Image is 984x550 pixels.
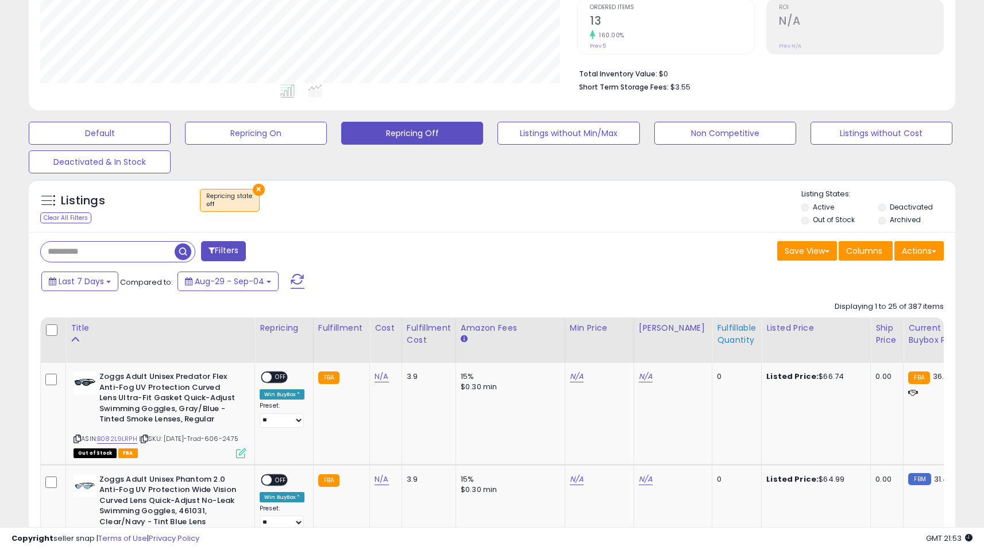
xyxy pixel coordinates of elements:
div: Current Buybox Price [908,322,967,346]
span: 2025-09-12 21:53 GMT [926,533,973,544]
div: 0.00 [875,371,894,382]
span: Columns [846,245,882,257]
a: N/A [375,371,388,382]
div: Amazon Fees [461,322,560,334]
div: Cost [375,322,397,334]
span: Repricing state : [206,192,253,209]
button: Repricing Off [341,122,483,145]
b: Zoggs Adult Unisex Phantom 2.0 Anti-Fog UV Protection Wide Vision Curved Lens Quick-Adjust No-Lea... [99,474,239,530]
label: Deactivated [890,202,933,212]
div: Min Price [570,322,629,334]
b: Listed Price: [766,371,819,382]
p: Listing States: [801,189,955,200]
div: Displaying 1 to 25 of 387 items [835,301,944,312]
div: $64.99 [766,474,862,485]
div: $0.30 min [461,382,556,392]
button: Deactivated & In Stock [29,150,171,173]
button: Default [29,122,171,145]
span: Last 7 Days [59,276,104,287]
small: FBM [908,473,931,485]
a: B082L9LRPH [97,434,137,444]
div: 15% [461,371,556,382]
button: Actions [894,241,944,261]
a: N/A [570,371,584,382]
div: Win BuyBox * [260,492,304,502]
span: OFF [272,373,290,382]
small: FBA [318,371,339,384]
b: Total Inventory Value: [579,69,657,79]
span: ROI [779,5,943,11]
b: Zoggs Adult Unisex Predator Flex Anti-Fog UV Protection Curved Lens Ultra-Fit Gasket Quick-Adjust... [99,371,239,428]
label: Active [813,202,834,212]
span: Aug-29 - Sep-04 [195,276,264,287]
a: N/A [570,474,584,485]
a: N/A [375,474,388,485]
button: Repricing On [185,122,327,145]
button: Listings without Cost [811,122,952,145]
a: Privacy Policy [149,533,199,544]
div: ASIN: [74,371,246,456]
a: N/A [639,474,653,485]
div: off [206,200,253,208]
b: Listed Price: [766,474,819,485]
button: Non Competitive [654,122,796,145]
div: Preset: [260,402,304,428]
div: Ship Price [875,322,898,346]
div: Clear All Filters [40,212,91,223]
img: 31aB7oIcy3L._SL40_.jpg [74,474,97,497]
b: Short Term Storage Fees: [579,82,669,92]
div: $0.30 min [461,485,556,495]
div: Preset: [260,505,304,530]
button: Filters [201,241,246,261]
a: N/A [639,371,653,382]
div: Fulfillable Quantity [717,322,757,346]
div: 0.00 [875,474,894,485]
button: Columns [839,241,893,261]
div: 3.9 [407,474,447,485]
button: Listings without Min/Max [497,122,639,145]
span: $3.55 [670,82,690,92]
span: Ordered Items [590,5,754,11]
button: Save View [777,241,837,261]
button: Last 7 Days [41,272,118,291]
span: 31.44 [934,474,954,485]
div: [PERSON_NAME] [639,322,707,334]
small: FBA [908,371,929,384]
div: Title [71,322,250,334]
small: Prev: 5 [590,42,606,49]
span: OFF [272,475,290,485]
label: Out of Stock [813,215,855,224]
div: 3.9 [407,371,447,382]
button: Aug-29 - Sep-04 [177,272,279,291]
h2: 13 [590,14,754,30]
span: Compared to: [120,277,173,288]
div: Fulfillment [318,322,365,334]
div: $66.74 [766,371,862,382]
small: Amazon Fees. [461,334,468,344]
strong: Copyright [11,533,53,544]
div: 0 [717,474,753,485]
small: 160.00% [595,31,624,40]
button: × [253,184,265,196]
div: seller snap | | [11,533,199,544]
li: $0 [579,66,935,80]
img: 31wtEZ1to-L._SL40_.jpg [74,371,97,394]
small: FBA [318,474,339,487]
div: 0 [717,371,753,382]
span: 36.97 [933,371,953,382]
div: Fulfillment Cost [407,322,451,346]
div: Listed Price [766,322,866,334]
h2: N/A [779,14,943,30]
div: Win BuyBox * [260,389,304,400]
span: All listings that are currently out of stock and unavailable for purchase on Amazon [74,448,117,458]
a: Terms of Use [98,533,147,544]
h5: Listings [61,193,105,209]
label: Archived [890,215,921,224]
span: | SKU: [DATE]-Trad-606-24.75 [139,434,239,443]
span: FBA [118,448,138,458]
small: Prev: N/A [779,42,801,49]
div: 15% [461,474,556,485]
div: Repricing [260,322,308,334]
